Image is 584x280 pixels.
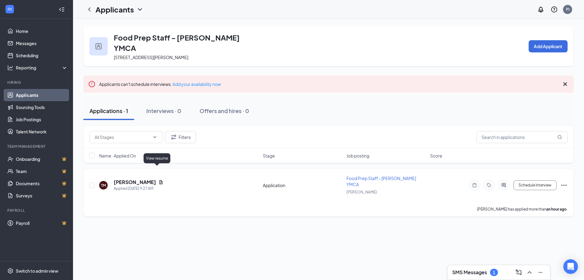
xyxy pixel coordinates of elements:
[114,186,163,192] div: Applied [DATE] 9:27 AM
[89,107,128,115] div: Applications · 1
[114,32,260,53] h3: Food Prep Staff - [PERSON_NAME] YMCA
[526,269,533,276] svg: ChevronUp
[263,182,343,188] div: Application
[7,80,67,85] div: Hiring
[346,190,377,194] span: [PERSON_NAME]
[537,6,544,13] svg: Notifications
[7,208,67,213] div: Payroll
[158,180,163,185] svg: Document
[96,4,134,15] h1: Applicants
[16,25,68,37] a: Home
[346,153,369,159] span: Job posting
[96,43,102,49] img: user icon
[16,49,68,62] a: Scheduling
[477,207,568,212] p: [PERSON_NAME] has applied more than .
[99,153,136,159] span: Name · Applied On
[101,183,106,188] div: TM
[430,153,442,159] span: Score
[513,180,557,190] button: Schedule Interview
[493,270,495,275] div: 1
[88,80,96,88] svg: Error
[16,37,68,49] a: Messages
[7,65,13,71] svg: Analysis
[152,135,157,140] svg: ChevronDown
[16,165,68,177] a: TeamCrown
[16,65,68,71] div: Reporting
[452,269,487,276] h3: SMS Messages
[537,269,544,276] svg: Minimize
[114,179,156,186] h5: [PERSON_NAME]
[146,107,181,115] div: Interviews · 0
[16,101,68,113] a: Sourcing Tools
[566,7,569,12] div: PI
[144,153,170,163] div: View resume
[7,144,67,149] div: Team Management
[16,177,68,190] a: DocumentsCrown
[16,89,68,101] a: Applicants
[500,183,507,188] svg: ActiveChat
[263,153,275,159] span: Stage
[16,190,68,202] a: SurveysCrown
[561,80,569,88] svg: Cross
[563,259,578,274] div: Open Intercom Messenger
[16,268,58,274] div: Switch to admin view
[536,268,545,277] button: Minimize
[114,55,188,60] span: [STREET_ADDRESS][PERSON_NAME]
[560,182,568,189] svg: Ellipses
[200,107,249,115] div: Offers and hires · 0
[16,153,68,165] a: OnboardingCrown
[525,268,534,277] button: ChevronUp
[346,175,416,187] span: Food Prep Staff - [PERSON_NAME] YMCA
[557,135,562,140] svg: MagnifyingGlass
[99,81,221,87] span: Applicants can't schedule interviews.
[476,131,568,143] input: Search in applications
[16,113,68,126] a: Job Postings
[546,207,567,211] b: an hour ago
[514,268,523,277] button: ComposeMessage
[170,133,177,141] svg: Filter
[471,183,478,188] svg: Note
[172,81,221,87] a: Add your availability now
[7,268,13,274] svg: Settings
[529,40,568,52] button: Add Applicant
[86,6,93,13] svg: ChevronLeft
[165,131,196,143] button: Filter Filters
[59,6,65,12] svg: Collapse
[136,6,144,13] svg: ChevronDown
[551,6,558,13] svg: QuestionInfo
[515,269,522,276] svg: ComposeMessage
[7,6,13,12] svg: WorkstreamLogo
[16,217,68,229] a: PayrollCrown
[16,126,68,138] a: Talent Network
[95,134,150,140] input: All Stages
[485,183,493,188] svg: Tag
